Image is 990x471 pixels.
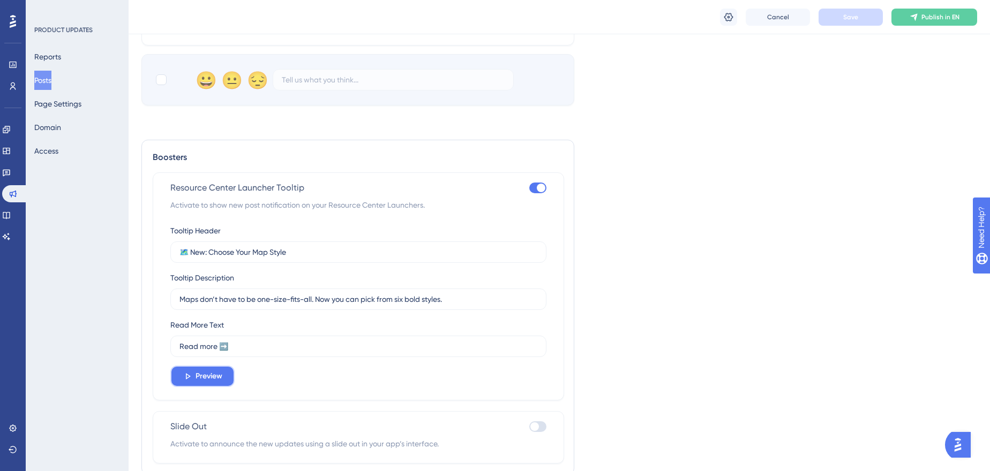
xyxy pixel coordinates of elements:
span: Activate to announce the new updates using a slide out in your app’s interface. [170,437,546,450]
iframe: UserGuiding AI Assistant Launcher [945,429,977,461]
div: PRODUCT UPDATES [34,26,93,34]
span: Resource Center Launcher Tooltip [170,181,304,194]
span: Slide Out [170,420,207,433]
button: Page Settings [34,94,81,113]
span: Activate to show new post notification on your Resource Center Launchers. [170,199,546,211]
button: Save [819,9,883,26]
button: Preview [170,366,235,387]
div: Boosters [153,151,563,164]
input: Read More > [179,340,537,352]
span: Preview [196,370,222,383]
button: Domain [34,118,61,137]
span: Publish in EN [921,13,959,21]
button: Reports [34,47,61,66]
button: Cancel [746,9,810,26]
div: Read More Text [170,318,224,331]
div: Tooltip Header [170,224,221,237]
input: Let’s see what is new! [179,293,537,305]
input: Product Updates [179,246,537,258]
span: Cancel [767,13,789,21]
button: Access [34,141,58,161]
div: Tooltip Description [170,271,234,284]
span: Need Help? [25,3,67,16]
button: Publish in EN [891,9,977,26]
button: Posts [34,71,51,90]
span: Save [843,13,858,21]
